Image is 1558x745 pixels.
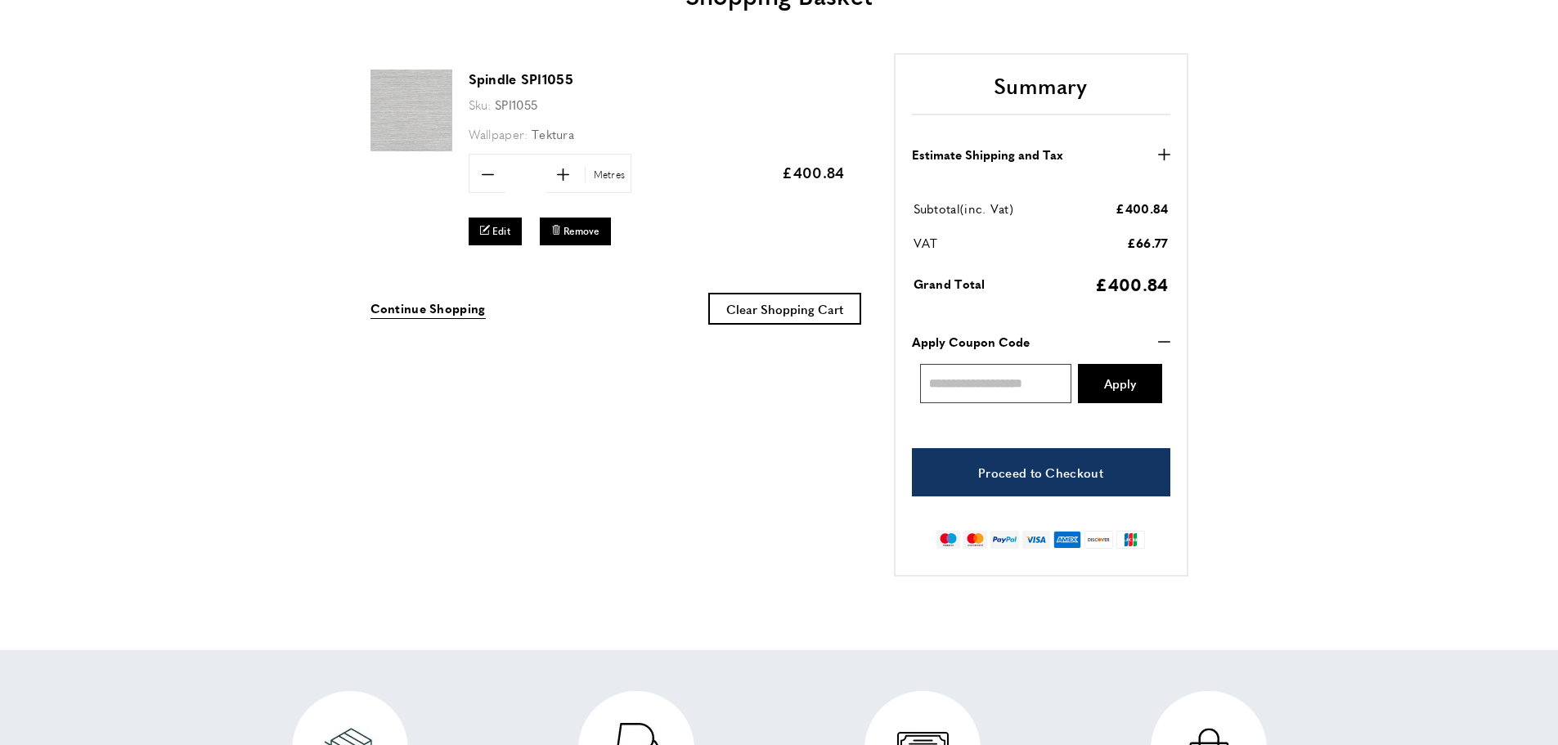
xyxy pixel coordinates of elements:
[1104,377,1136,389] span: Apply
[1116,531,1145,549] img: jcb
[1053,531,1082,549] img: american-express
[370,70,452,151] img: Spindle SPI1055
[563,224,599,238] span: Remove
[1078,364,1162,403] button: Apply
[370,299,486,316] span: Continue Shopping
[912,71,1170,115] h2: Summary
[540,218,611,245] button: Remove Spindle SPI1055
[782,162,844,182] span: £400.84
[726,300,843,317] span: Clear Shopping Cart
[1022,531,1049,549] img: visa
[469,218,523,245] a: Edit Spindle SPI1055
[469,96,492,113] span: Sku:
[492,224,510,238] span: Edit
[914,275,986,292] span: Grand Total
[914,200,960,217] span: Subtotal
[469,125,528,142] span: Wallpaper:
[532,125,574,142] span: Tektura
[960,200,1013,217] span: (inc. Vat)
[370,140,452,154] a: Spindle SPI1055
[1095,272,1168,296] span: £400.84
[1116,200,1168,217] span: £400.84
[912,332,1030,352] strong: Apply Coupon Code
[936,531,960,549] img: maestro
[708,293,861,325] button: Clear Shopping Cart
[469,70,574,88] a: Spindle SPI1055
[1084,531,1113,549] img: discover
[495,96,537,113] span: SPI1055
[990,531,1019,549] img: paypal
[912,332,1170,352] button: Apply Coupon Code
[963,531,987,549] img: mastercard
[585,167,630,182] span: Metres
[912,145,1063,164] strong: Estimate Shipping and Tax
[370,298,486,319] a: Continue Shopping
[914,234,938,251] span: VAT
[912,145,1170,164] button: Estimate Shipping and Tax
[1127,234,1169,251] span: £66.77
[912,448,1170,496] a: Proceed to Checkout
